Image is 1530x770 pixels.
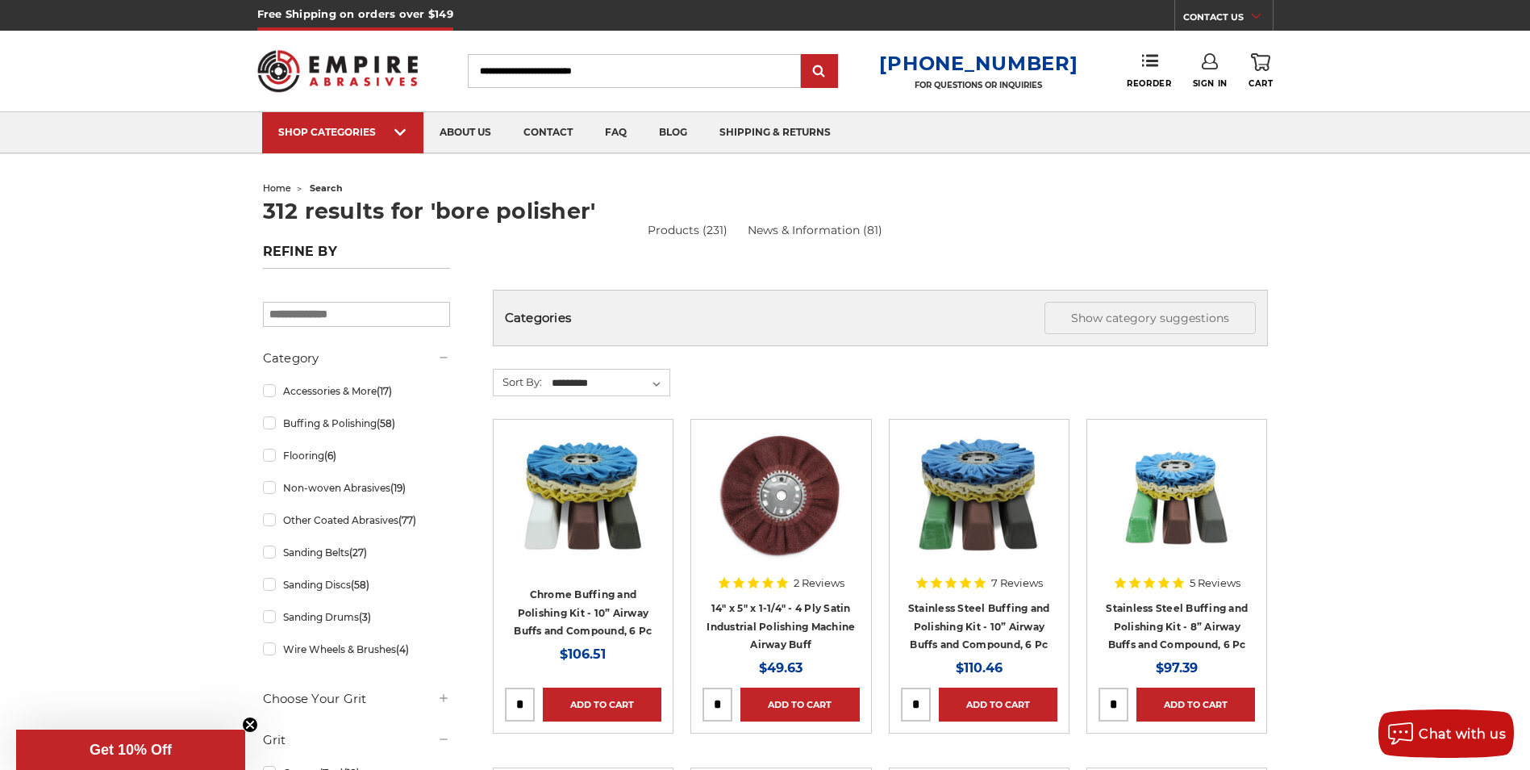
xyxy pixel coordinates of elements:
a: Buffing & Polishing [263,409,450,437]
a: Stainless Steel Buffing and Polishing Kit - 10” Airway Buffs and Compound, 6 Pc [908,602,1050,651]
a: Flooring [263,441,450,470]
input: Submit [803,56,836,88]
a: Chrome Buffing and Polishing Kit - 10” Airway Buffs and Compound, 6 Pc [514,588,652,637]
a: Sanding Drums [263,603,450,631]
h5: Category [263,349,450,368]
a: about us [423,112,507,153]
a: 14 inch satin surface prep airway buffing wheel [702,431,859,588]
span: (27) [349,546,367,559]
img: Empire Abrasives [257,40,419,103]
span: (58) [377,417,395,429]
button: Chat with us [1378,709,1514,758]
a: Add to Cart [1136,688,1255,722]
span: Get 10% Off [90,742,172,758]
a: Stainless Steel Buffing and Polishing Kit - 8” Airway Buffs and Compound, 6 Pc [1106,602,1248,651]
a: Add to Cart [543,688,661,722]
span: 5 Reviews [1190,578,1240,588]
a: Cart [1249,53,1273,89]
span: 2 Reviews [794,578,844,588]
button: Close teaser [242,717,258,733]
span: (3) [359,611,371,623]
a: Sanding Discs [263,571,450,599]
img: 8 inch airway buffing wheel and compound kit for stainless steel [1112,431,1241,560]
a: home [263,182,291,194]
a: CONTACT US [1183,8,1273,31]
span: Chat with us [1419,726,1506,742]
img: 10 inch airway buff and polishing compound kit for stainless steel [915,431,1044,560]
span: (19) [390,482,406,494]
span: $97.39 [1156,660,1198,676]
a: shipping & returns [703,112,847,153]
select: Sort By: [549,371,669,395]
a: Products (231) [648,223,727,237]
a: Accessories & More [263,377,450,405]
img: 14 inch satin surface prep airway buffing wheel [716,431,845,560]
h5: Grit [263,730,450,750]
span: Cart [1249,78,1273,89]
a: Wire Wheels & Brushes [263,635,450,663]
span: search [310,182,343,194]
span: Sign In [1193,78,1228,89]
h5: Refine by [263,244,450,269]
a: blog [643,112,703,153]
a: News & Information (81) [748,222,882,239]
span: Reorder [1127,78,1171,89]
h1: 312 results for 'bore polisher' [263,200,1268,222]
label: Sort By: [494,370,542,394]
a: faq [589,112,643,153]
span: $106.51 [560,647,606,662]
a: Reorder [1127,53,1171,88]
span: (58) [351,579,369,591]
span: $110.46 [956,660,1003,676]
a: contact [507,112,589,153]
span: (6) [324,450,336,462]
a: Add to Cart [939,688,1057,722]
a: Add to Cart [740,688,859,722]
h5: Choose Your Grit [263,689,450,709]
div: Get 10% OffClose teaser [16,730,245,770]
span: (4) [396,643,409,655]
a: Sanding Belts [263,538,450,567]
span: $49.63 [759,660,803,676]
a: Other Coated Abrasives [263,506,450,534]
img: 10 inch airway buff and polishing compound kit for chrome [519,431,648,560]
a: 10 inch airway buff and polishing compound kit for stainless steel [901,431,1057,588]
a: [PHONE_NUMBER] [879,52,1078,75]
button: Show category suggestions [1044,302,1256,334]
div: SHOP CATEGORIES [278,126,407,138]
span: (77) [398,514,416,526]
span: 7 Reviews [991,578,1043,588]
a: Non-woven Abrasives [263,474,450,502]
h5: Categories [505,302,1256,334]
a: 14" x 5" x 1-1/4" - 4 Ply Satin Industrial Polishing Machine Airway Buff [707,602,855,651]
p: FOR QUESTIONS OR INQUIRIES [879,80,1078,90]
a: 8 inch airway buffing wheel and compound kit for stainless steel [1099,431,1255,588]
span: (17) [377,385,392,397]
a: 10 inch airway buff and polishing compound kit for chrome [505,431,661,588]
